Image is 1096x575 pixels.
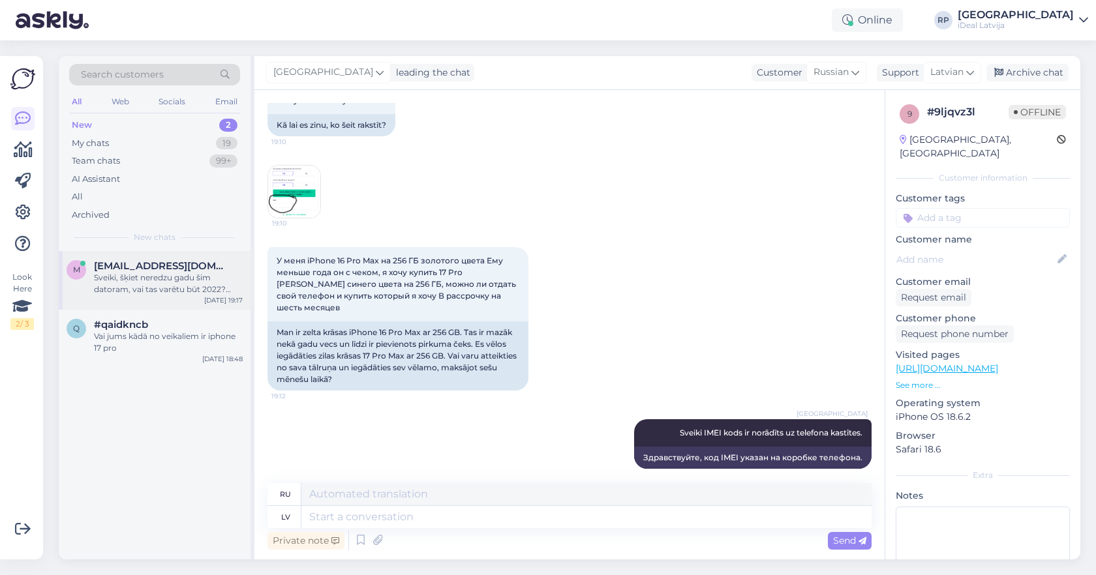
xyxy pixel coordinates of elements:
a: [URL][DOMAIN_NAME] [896,362,998,374]
span: 19:10 [272,218,321,228]
div: Support [877,66,919,80]
div: Look Here [10,271,34,330]
p: Browser [896,429,1070,443]
div: AI Assistant [72,173,120,186]
span: Offline [1009,105,1066,119]
div: [DATE] 18:48 [202,354,243,364]
p: Visited pages [896,348,1070,362]
span: 9 [907,109,912,119]
div: Request email [896,289,971,306]
div: Archive chat [986,64,1069,81]
span: 19:10 [271,137,320,147]
span: mis.ketija@gmail.com [94,260,230,272]
div: ru [280,483,291,505]
span: [GEOGRAPHIC_DATA] [797,409,868,419]
span: m [73,265,80,274]
span: q [73,323,80,333]
div: Sveiki, šķiet neredzu gadu šim datoram, vai tas varētu būt 2022? [URL][DOMAIN_NAME] [94,272,243,295]
span: Russian [814,65,849,80]
div: Web [109,93,132,110]
div: New [72,119,92,132]
div: Online [832,8,903,32]
input: Add name [896,252,1055,267]
div: iDeal Latvija [958,20,1074,31]
div: Private note [267,532,344,550]
div: [GEOGRAPHIC_DATA] [958,10,1074,20]
div: 99+ [209,155,237,168]
p: Customer phone [896,312,1070,325]
p: Safari 18.6 [896,443,1070,456]
div: Man ir zelta krāsas iPhone 16 Pro Max ar 256 GB. Tas ir mazāk nekā gadu vecs un līdzi ir pievieno... [267,321,528,391]
p: Customer name [896,233,1070,246]
div: # 9ljqvz3l [927,104,1009,120]
p: iPhone OS 18.6.2 [896,410,1070,424]
div: Extra [896,469,1070,481]
div: 2 [219,119,237,132]
p: Notes [896,489,1070,503]
div: All [69,93,84,110]
p: Customer tags [896,192,1070,205]
div: Kā lai es zinu, ko šeit rakstīt? [267,114,395,136]
div: Customer [752,66,802,80]
div: All [72,190,83,203]
div: Archived [72,209,110,222]
input: Add a tag [896,208,1070,228]
span: #qaidkncb [94,319,148,331]
div: leading the chat [391,66,470,80]
div: Vai jums kādā no veikaliem ir iphone 17 pro [94,331,243,354]
span: Latvian [930,65,964,80]
img: Askly Logo [10,66,35,91]
div: Socials [156,93,188,110]
p: Customer email [896,275,1070,289]
span: 19:12 [271,391,320,401]
img: Attachment [268,166,320,218]
span: Sveiki IMEI kods ir norādīts uz telefona kastītes. [680,428,862,437]
p: See more ... [896,379,1070,391]
div: Email [213,93,240,110]
span: [GEOGRAPHIC_DATA] [273,65,373,80]
div: My chats [72,137,109,150]
div: 2 / 3 [10,318,34,330]
span: New chats [134,231,175,243]
div: 19 [216,137,237,150]
div: Здравствуйте, код IMEI указан на коробке телефона. [634,447,872,469]
div: RP [934,11,952,29]
div: [DATE] 19:17 [204,295,243,305]
div: lv [281,506,290,528]
span: Seen ✓ 19:12 [819,469,868,479]
div: Team chats [72,155,120,168]
span: Search customers [81,68,164,81]
span: Send [833,535,866,546]
span: У меня iPhone 16 Pro Max на 256 ГБ золотого цвета Ему меньше года он с чеком, я хочу купить 17 Pr... [277,256,518,312]
div: Customer information [896,172,1070,184]
a: [GEOGRAPHIC_DATA]iDeal Latvija [958,10,1088,31]
div: [GEOGRAPHIC_DATA], [GEOGRAPHIC_DATA] [900,133,1057,160]
p: Operating system [896,396,1070,410]
div: Request phone number [896,325,1014,343]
